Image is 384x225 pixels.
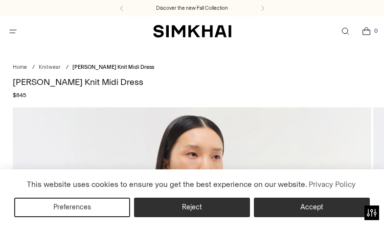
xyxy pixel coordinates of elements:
[307,177,357,192] a: Privacy Policy (opens in a new tab)
[13,91,26,100] span: $845
[39,64,61,70] a: Knitwear
[32,63,35,72] div: /
[153,24,231,39] a: SIMKHAI
[371,26,380,35] span: 0
[3,21,23,41] button: Open menu modal
[356,21,376,41] a: Open cart modal
[66,63,68,72] div: /
[13,63,371,72] nav: breadcrumbs
[156,4,228,12] a: Discover the new Fall Collection
[14,198,130,217] button: Preferences
[134,198,250,217] button: Reject
[13,78,371,86] h1: [PERSON_NAME] Knit Midi Dress
[72,64,154,70] span: [PERSON_NAME] Knit Midi Dress
[27,180,307,189] span: This website uses cookies to ensure you get the best experience on our website.
[254,198,370,217] button: Accept
[335,21,355,41] a: Open search modal
[13,64,27,70] a: Home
